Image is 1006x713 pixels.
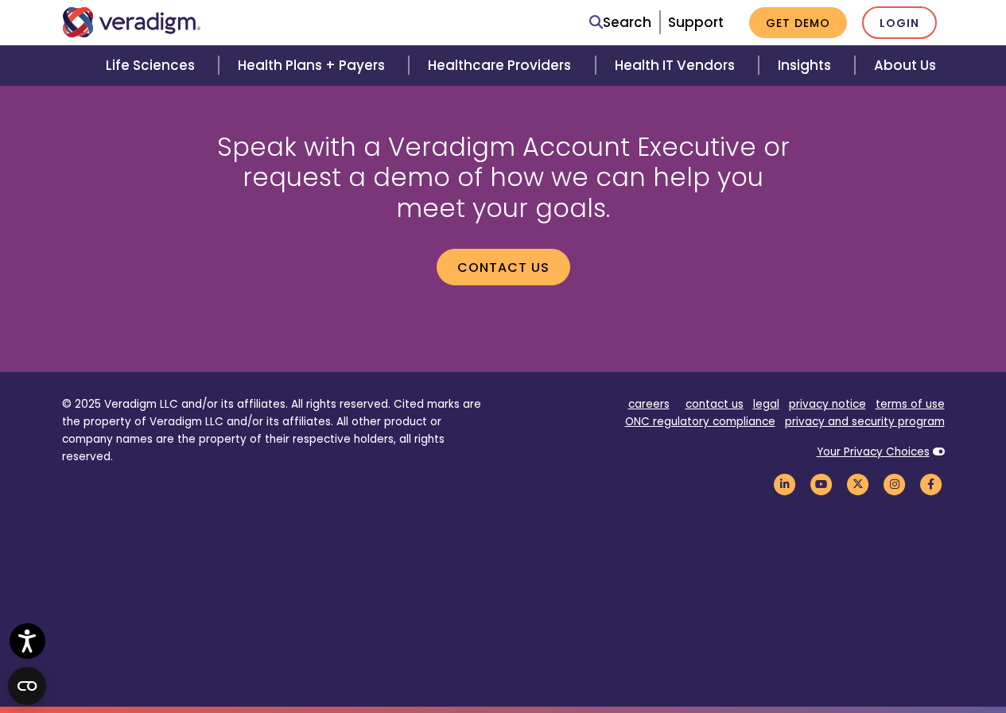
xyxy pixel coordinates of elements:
a: privacy notice [789,397,866,412]
button: Open CMP widget [8,667,46,705]
img: Veradigm logo [62,7,201,37]
a: Veradigm LinkedIn Link [771,476,798,491]
a: About Us [855,45,955,86]
a: Health Plans + Payers [219,45,409,86]
a: Get Demo [749,7,847,38]
a: ONC regulatory compliance [625,414,775,429]
a: Contact us [437,249,570,285]
a: legal [753,397,779,412]
a: Health IT Vendors [596,45,759,86]
a: Veradigm YouTube Link [808,476,835,491]
a: privacy and security program [785,414,945,429]
a: Veradigm Twitter Link [845,476,872,491]
a: Life Sciences [87,45,219,86]
a: Veradigm Facebook Link [918,476,945,491]
p: © 2025 Veradigm LLC and/or its affiliates. All rights reserved. Cited marks are the property of V... [62,396,491,465]
a: Insights [759,45,855,86]
a: contact us [686,397,744,412]
a: careers [628,397,670,412]
a: Search [589,12,651,33]
a: Your Privacy Choices [817,444,930,459]
a: Veradigm Instagram Link [881,476,908,491]
a: Login [862,6,937,39]
a: Healthcare Providers [409,45,595,86]
a: terms of use [876,397,945,412]
a: Support [668,13,724,32]
h2: Speak with a Veradigm Account Executive or request a demo of how we can help you meet your goals. [213,132,794,223]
